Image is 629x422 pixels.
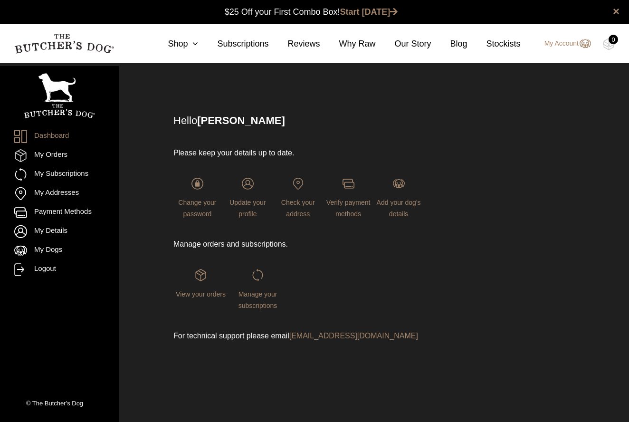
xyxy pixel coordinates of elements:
a: Subscriptions [198,38,268,50]
a: Add your dog's details [375,178,423,218]
img: login-TBD_Orders.png [195,269,207,281]
a: Stockists [467,38,521,50]
a: My Orders [14,149,105,162]
img: login-TBD_Payments.png [343,178,354,190]
a: Our Story [376,38,431,50]
strong: [PERSON_NAME] [197,115,285,126]
span: Manage your subscriptions [238,290,277,309]
span: Change your password [178,199,216,218]
span: View your orders [176,290,226,298]
a: My Subscriptions [14,168,105,181]
a: Shop [149,38,198,50]
span: Update your profile [229,199,266,218]
a: Verify payment methods [324,178,372,218]
a: Change your password [173,178,221,218]
a: [EMAIL_ADDRESS][DOMAIN_NAME] [289,332,418,340]
a: My Dogs [14,244,105,257]
a: My Account [535,38,591,49]
a: Payment Methods [14,206,105,219]
p: Please keep your details up to date. [173,147,423,159]
a: Logout [14,263,105,276]
p: For technical support please email [173,330,423,342]
span: Check your address [281,199,315,218]
img: login-TBD_Password.png [191,178,203,190]
a: Blog [431,38,467,50]
a: My Details [14,225,105,238]
p: Manage orders and subscriptions. [173,239,423,250]
img: login-TBD_Address.png [292,178,304,190]
span: Add your dog's details [377,199,421,218]
a: Dashboard [14,130,105,143]
a: Update your profile [224,178,272,218]
div: 0 [609,35,618,44]
span: Verify payment methods [326,199,371,218]
a: close [613,6,619,17]
a: Why Raw [320,38,376,50]
img: TBD_Cart-Empty.png [603,38,615,50]
img: login-TBD_Subscriptions.png [252,269,264,281]
p: Hello [173,113,570,128]
img: TBD_Portrait_Logo_White.png [24,73,95,118]
a: Check your address [274,178,322,218]
a: Manage your subscriptions [230,269,285,309]
a: Reviews [268,38,320,50]
img: login-TBD_Profile.png [242,178,254,190]
img: login-TBD_Dog.png [393,178,405,190]
a: My Addresses [14,187,105,200]
a: Start [DATE] [340,7,398,17]
a: View your orders [173,269,228,297]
